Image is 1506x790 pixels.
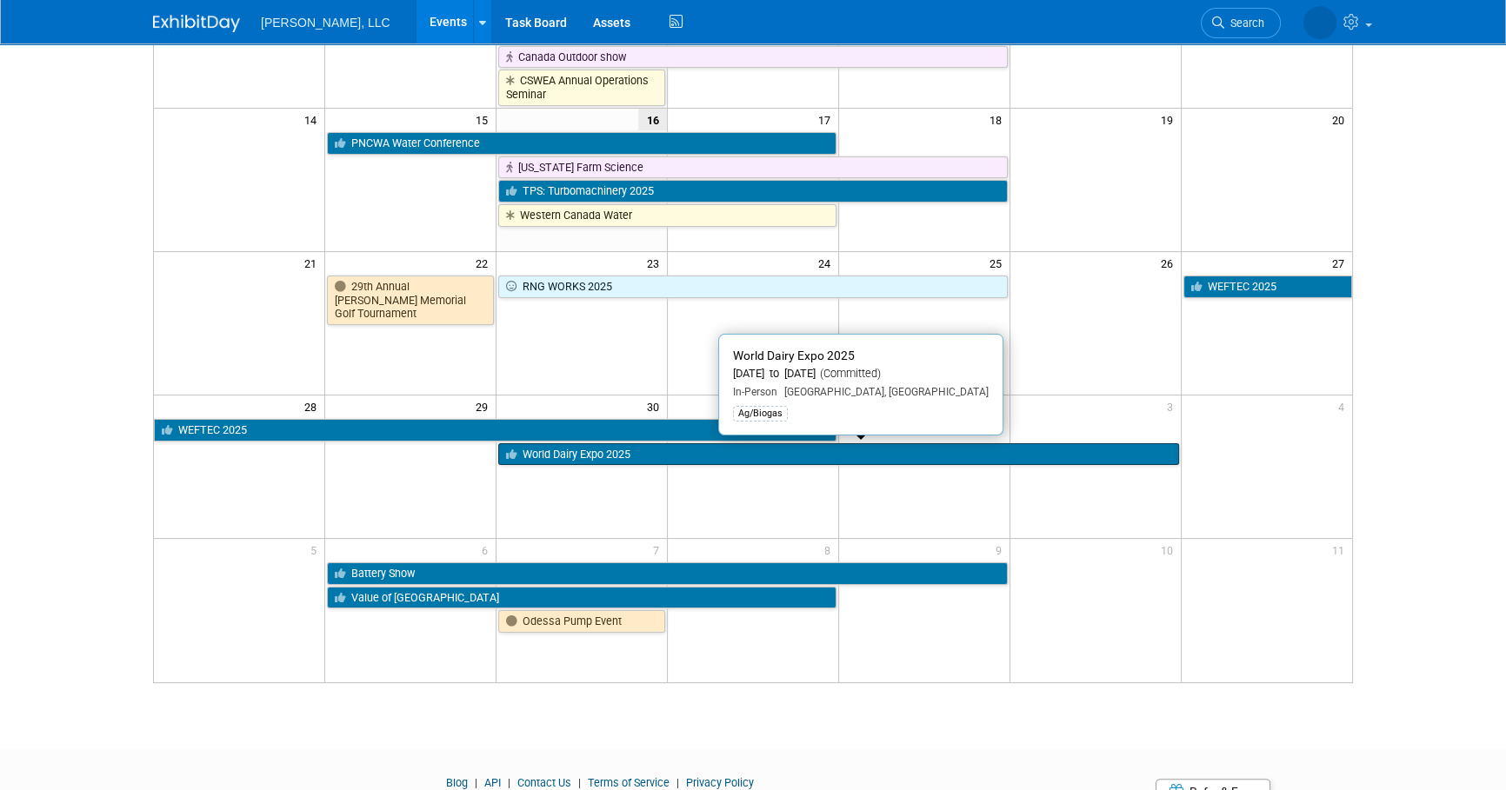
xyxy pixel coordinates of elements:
div: Ag/Biogas [733,406,788,422]
span: 23 [645,252,667,274]
span: 16 [638,109,667,130]
a: Western Canada Water [498,204,836,227]
span: Search [1224,17,1264,30]
a: World Dairy Expo 2025 [498,443,1178,466]
a: Search [1201,8,1281,38]
span: 3 [1165,395,1181,417]
span: 6 [480,539,496,561]
span: 17 [816,109,838,130]
a: API [484,776,501,789]
img: ExhibitDay [153,15,240,32]
span: 26 [1159,252,1181,274]
span: 11 [1330,539,1352,561]
a: Odessa Pump Event [498,610,665,633]
a: 29th Annual [PERSON_NAME] Memorial Golf Tournament [327,276,494,325]
a: Privacy Policy [686,776,754,789]
span: [PERSON_NAME], LLC [261,16,390,30]
a: RNG WORKS 2025 [498,276,1008,298]
a: Contact Us [517,776,571,789]
span: 19 [1159,109,1181,130]
a: Blog [446,776,468,789]
span: | [574,776,585,789]
span: | [672,776,683,789]
a: Value of [GEOGRAPHIC_DATA] [327,587,836,609]
span: 28 [303,395,324,417]
span: 7 [651,539,667,561]
a: CSWEA Annual Operations Seminar [498,70,665,105]
span: 22 [474,252,496,274]
span: 9 [994,539,1010,561]
span: 18 [988,109,1010,130]
img: Megan James [1303,6,1336,39]
span: 4 [1336,395,1352,417]
span: 14 [303,109,324,130]
span: In-Person [733,386,777,398]
span: 8 [823,539,838,561]
div: [DATE] to [DATE] [733,367,989,382]
span: World Dairy Expo 2025 [733,349,855,362]
span: 30 [645,395,667,417]
a: Battery Show [327,562,1007,585]
span: 15 [474,109,496,130]
span: | [503,776,515,789]
span: 24 [816,252,838,274]
span: 10 [1159,539,1181,561]
a: Terms of Service [588,776,670,789]
a: WEFTEC 2025 [154,419,836,441]
span: 21 [303,252,324,274]
a: Canada Outdoor show [498,46,1008,69]
a: WEFTEC 2025 [1183,276,1352,298]
span: 25 [988,252,1010,274]
a: TPS: Turbomachinery 2025 [498,180,1008,202]
span: 27 [1330,252,1352,274]
span: [GEOGRAPHIC_DATA], [GEOGRAPHIC_DATA] [777,386,989,398]
span: 20 [1330,109,1352,130]
span: | [470,776,482,789]
span: (Committed) [816,367,881,380]
a: PNCWA Water Conference [327,132,836,155]
span: 29 [474,395,496,417]
a: [US_STATE] Farm Science [498,156,1008,179]
span: 5 [309,539,324,561]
